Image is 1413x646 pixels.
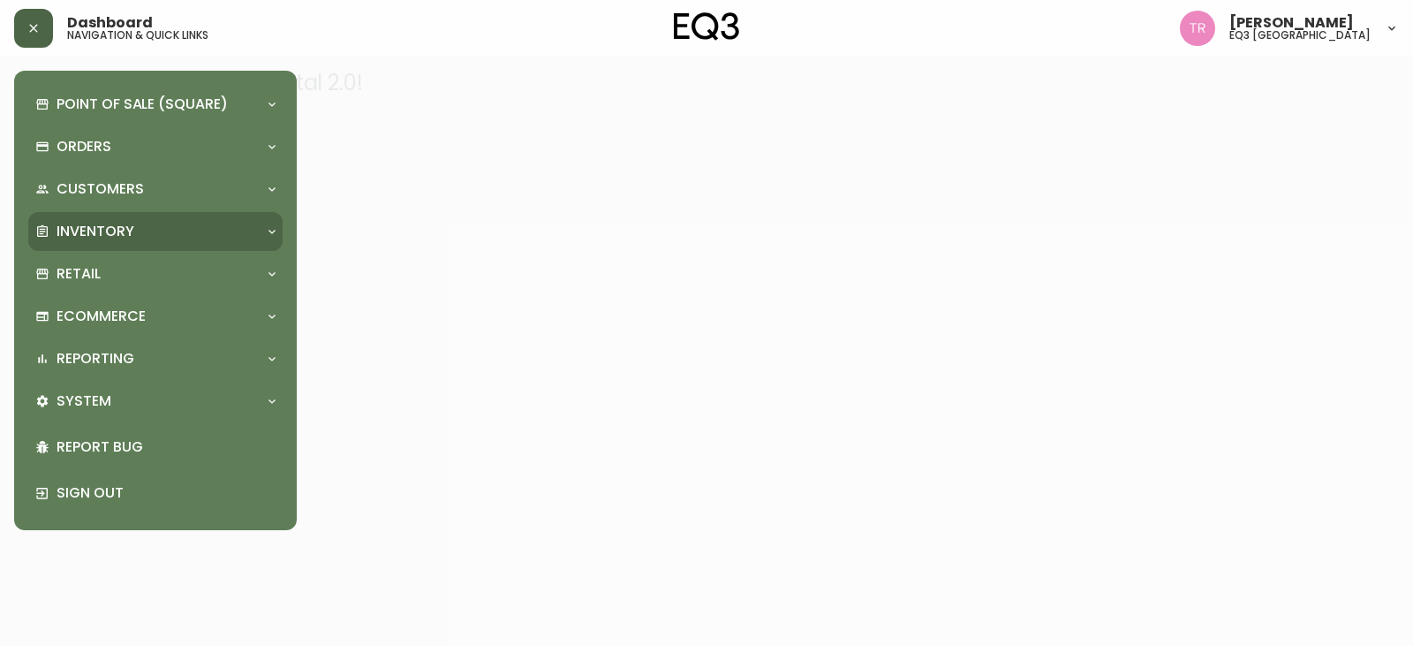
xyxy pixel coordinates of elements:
img: 214b9049a7c64896e5c13e8f38ff7a87 [1180,11,1215,46]
p: Reporting [57,349,134,369]
p: Sign Out [57,483,276,503]
h5: eq3 [GEOGRAPHIC_DATA] [1229,30,1371,41]
div: Report Bug [28,424,283,470]
p: Customers [57,179,144,199]
p: Report Bug [57,437,276,457]
div: Ecommerce [28,297,283,336]
div: Inventory [28,212,283,251]
img: logo [674,12,739,41]
div: Sign Out [28,470,283,516]
span: [PERSON_NAME] [1229,16,1354,30]
div: Point of Sale (Square) [28,85,283,124]
p: Ecommerce [57,307,146,326]
p: Inventory [57,222,134,241]
div: Reporting [28,339,283,378]
div: Customers [28,170,283,209]
p: Retail [57,264,101,284]
div: Retail [28,255,283,293]
p: System [57,391,111,411]
span: Dashboard [67,16,153,30]
div: System [28,382,283,421]
p: Point of Sale (Square) [57,95,228,114]
h5: navigation & quick links [67,30,208,41]
div: Orders [28,127,283,166]
p: Orders [57,137,111,156]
